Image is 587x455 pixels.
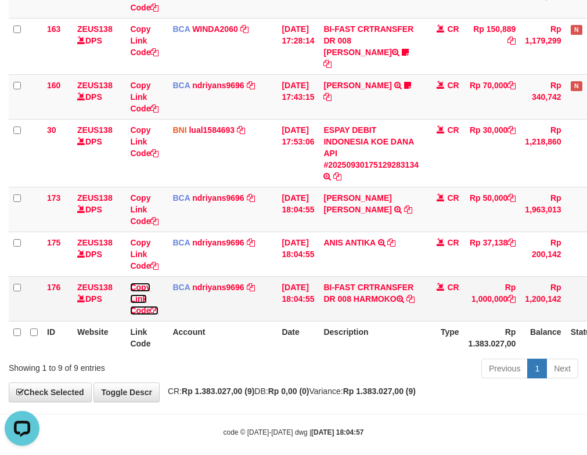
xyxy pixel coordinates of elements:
[481,359,528,378] a: Previous
[571,81,582,91] span: Has Note
[73,187,125,232] td: DPS
[464,276,521,321] td: Rp 1,000,000
[192,283,244,292] a: ndriyans9696
[323,92,332,102] a: Copy HERU SANTOSO to clipboard
[507,125,516,135] a: Copy Rp 30,000 to clipboard
[47,24,60,34] span: 163
[73,321,125,354] th: Website
[520,74,566,119] td: Rp 340,742
[130,283,159,315] a: Copy Link Code
[323,59,332,68] a: Copy BI-FAST CRTRANSFER DR 008 ALAN TANOF to clipboard
[77,238,113,247] a: ZEUS138
[247,238,255,247] a: Copy ndriyans9696 to clipboard
[237,125,245,135] a: Copy lual1584693 to clipboard
[507,36,516,45] a: Copy Rp 150,889 to clipboard
[93,382,160,402] a: Toggle Descr
[168,321,277,354] th: Account
[520,321,566,354] th: Balance
[47,125,56,135] span: 30
[404,205,412,214] a: Copy ARIF SANE ALAM to clipboard
[77,193,113,203] a: ZEUS138
[464,187,521,232] td: Rp 50,000
[47,283,60,292] span: 176
[507,238,516,247] a: Copy Rp 37,138 to clipboard
[333,172,341,181] a: Copy ESPAY DEBIT INDONESIA KOE DANA API #20250930175129283134 to clipboard
[507,193,516,203] a: Copy Rp 50,000 to clipboard
[77,125,113,135] a: ZEUS138
[130,24,159,57] a: Copy Link Code
[546,359,578,378] a: Next
[343,387,416,396] strong: Rp 1.383.027,00 (9)
[464,119,521,187] td: Rp 30,000
[447,283,459,292] span: CR
[268,387,309,396] strong: Rp 0,00 (0)
[447,125,459,135] span: CR
[319,18,423,74] td: BI-FAST CRTRANSFER DR 008 [PERSON_NAME]
[311,428,363,436] strong: [DATE] 18:04:57
[464,232,521,276] td: Rp 37,138
[520,232,566,276] td: Rp 200,142
[172,81,190,90] span: BCA
[77,24,113,34] a: ZEUS138
[520,119,566,187] td: Rp 1,218,860
[182,387,254,396] strong: Rp 1.383.027,00 (9)
[277,119,319,187] td: [DATE] 17:53:06
[130,238,159,270] a: Copy Link Code
[172,238,190,247] span: BCA
[125,321,168,354] th: Link Code
[172,283,190,292] span: BCA
[192,24,238,34] a: WINDA2060
[192,193,244,203] a: ndriyans9696
[571,25,582,35] span: Has Note
[172,24,190,34] span: BCA
[520,276,566,321] td: Rp 1,200,142
[192,81,244,90] a: ndriyans9696
[277,18,319,74] td: [DATE] 17:28:14
[319,276,423,321] td: BI-FAST CRTRANSFER DR 008 HARMOKO
[507,294,516,304] a: Copy Rp 1,000,000 to clipboard
[5,5,39,39] button: Open LiveChat chat widget
[507,81,516,90] a: Copy Rp 70,000 to clipboard
[464,18,521,74] td: Rp 150,889
[527,359,547,378] a: 1
[73,232,125,276] td: DPS
[47,81,60,90] span: 160
[130,193,159,226] a: Copy Link Code
[73,119,125,187] td: DPS
[447,24,459,34] span: CR
[277,321,319,354] th: Date
[406,294,415,304] a: Copy BI-FAST CRTRANSFER DR 008 HARMOKO to clipboard
[47,238,60,247] span: 175
[77,81,113,90] a: ZEUS138
[172,193,190,203] span: BCA
[130,81,159,113] a: Copy Link Code
[73,74,125,119] td: DPS
[323,238,375,247] a: ANIS ANTIKA
[77,283,113,292] a: ZEUS138
[323,81,391,90] a: [PERSON_NAME]
[447,238,459,247] span: CR
[247,283,255,292] a: Copy ndriyans9696 to clipboard
[189,125,235,135] a: lual1584693
[47,193,60,203] span: 173
[247,81,255,90] a: Copy ndriyans9696 to clipboard
[247,193,255,203] a: Copy ndriyans9696 to clipboard
[464,74,521,119] td: Rp 70,000
[73,276,125,321] td: DPS
[42,321,73,354] th: ID
[423,321,464,354] th: Type
[277,187,319,232] td: [DATE] 18:04:55
[319,321,423,354] th: Description
[240,24,249,34] a: Copy WINDA2060 to clipboard
[172,125,186,135] span: BNI
[277,74,319,119] td: [DATE] 17:43:15
[277,232,319,276] td: [DATE] 18:04:55
[192,238,244,247] a: ndriyans9696
[162,387,416,396] span: CR: DB: Variance:
[447,193,459,203] span: CR
[520,187,566,232] td: Rp 1,963,013
[9,382,92,402] a: Check Selected
[520,18,566,74] td: Rp 1,179,299
[323,193,391,214] a: [PERSON_NAME] [PERSON_NAME]
[9,358,236,374] div: Showing 1 to 9 of 9 entries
